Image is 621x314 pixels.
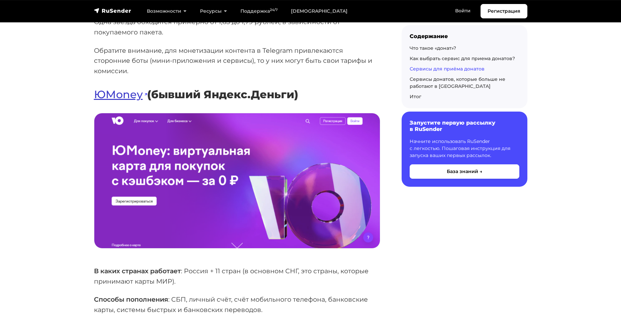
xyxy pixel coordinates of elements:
[94,88,147,101] a: ЮMoney
[410,76,505,89] a: Сервисы донатов, которые больше не работают в [GEOGRAPHIC_DATA]
[481,4,527,18] a: Регистрация
[410,94,421,100] a: Итог
[234,4,284,18] a: Поддержка24/7
[410,33,519,39] div: Содержание
[94,88,380,101] h3: (бывший Яндекс.Деньги)
[270,8,278,12] sup: 24/7
[448,4,477,18] a: Войти
[410,120,519,132] h6: Запустите первую рассылку в RuSender
[410,55,515,61] a: Как выбрать сервис для приема донатов?
[94,17,380,37] p: Одна звезда обходится примерно от 1,63 до 1,79 рублей, в зависимости от покупаемого пакета.
[94,7,131,14] img: RuSender
[402,112,527,186] a: Запустите первую рассылку в RuSender Начните использовать RuSender с легкостью. Пошаговая инструк...
[410,66,485,72] a: Сервисы для приёма донатов
[410,164,519,179] button: База знаний →
[410,138,519,159] p: Начните использовать RuSender с легкостью. Пошаговая инструкция для запуска ваших первых рассылок.
[94,267,181,275] strong: В каких странах работает
[284,4,354,18] a: [DEMOGRAPHIC_DATA]
[410,45,456,51] a: Что такое «донат»?
[193,4,234,18] a: Ресурсы
[94,113,380,248] img: Сервис для приёма донатов ЮMoney
[94,45,380,76] p: Обратите внимание, для монетизации контента в Telegram привлекаются сторонние боты (мини-приложен...
[94,266,380,286] p: : Россия + 11 стран (в основном СНГ, это страны, которые принимают карты МИР).
[94,295,168,303] strong: Способы пополнения
[140,4,193,18] a: Возможности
